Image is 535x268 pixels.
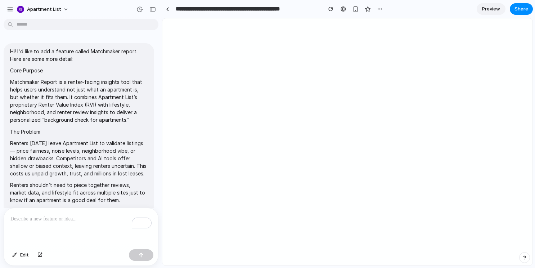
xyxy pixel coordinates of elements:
[482,5,500,13] span: Preview
[10,128,148,135] p: The Problem
[10,78,148,124] p: Matchmaker Report is a renter-facing insights tool that helps users understand not just what an a...
[514,5,528,13] span: Share
[10,48,148,63] p: Hi! I'd like to add a feature called Matchmaker report. Here are some more detail:
[27,6,61,13] span: Apartment List
[477,3,505,15] a: Preview
[10,139,148,177] p: Renters [DATE] leave Apartment List to validate listings — price fairness, noise levels, neighbor...
[4,208,158,246] div: To enrich screen reader interactions, please activate Accessibility in Grammarly extension settings
[20,251,29,259] span: Edit
[10,67,148,74] p: Core Purpose
[14,4,72,15] button: Apartment List
[10,181,148,204] p: Renters shouldn’t need to piece together reviews, market data, and lifestyle fit across multiple ...
[9,249,32,261] button: Edit
[510,3,533,15] button: Share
